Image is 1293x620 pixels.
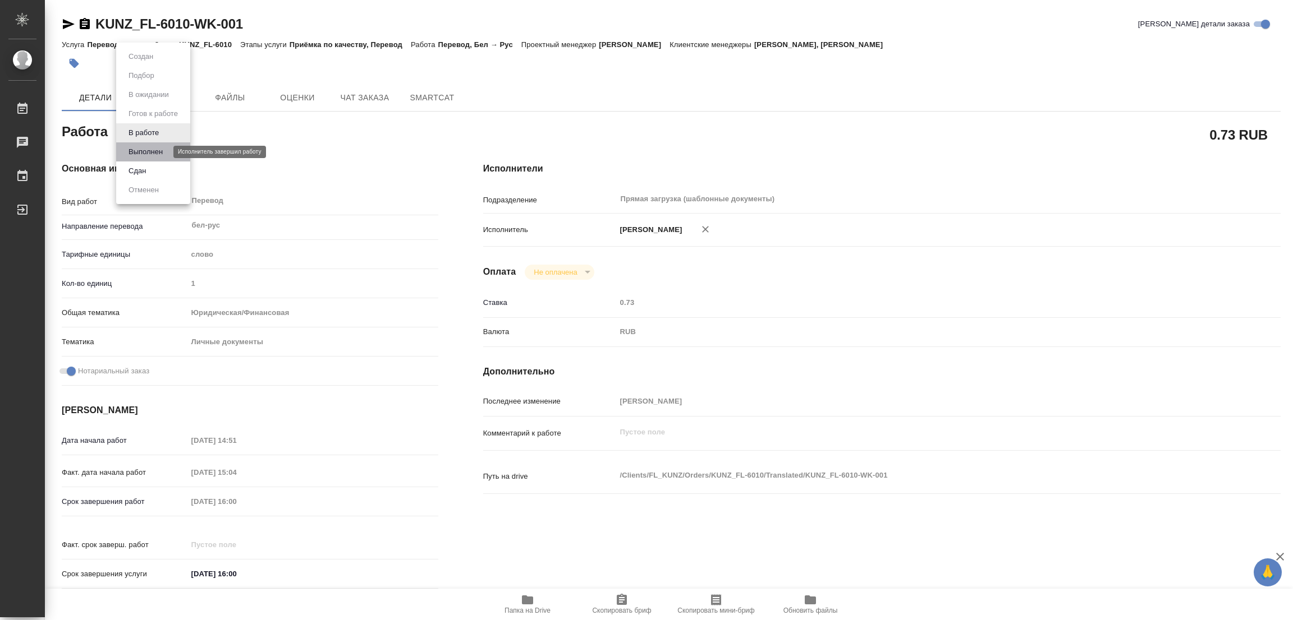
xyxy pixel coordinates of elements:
[125,127,162,139] button: В работе
[125,146,166,158] button: Выполнен
[125,89,172,101] button: В ожидании
[125,165,149,177] button: Сдан
[125,184,162,196] button: Отменен
[125,50,157,63] button: Создан
[125,108,181,120] button: Готов к работе
[125,70,158,82] button: Подбор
